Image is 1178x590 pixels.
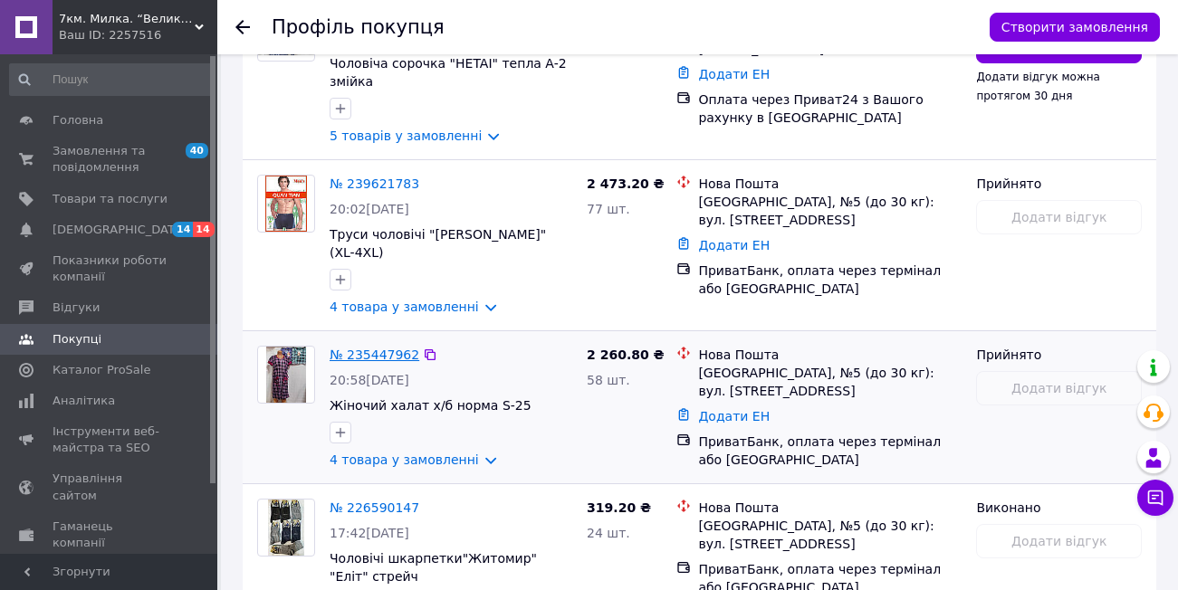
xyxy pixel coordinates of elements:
[257,346,315,404] a: Фото товару
[976,499,1142,517] div: Виконано
[976,175,1142,193] div: Прийнято
[330,347,419,362] a: № 235447962
[698,517,962,553] div: [GEOGRAPHIC_DATA], №5 (до 30 кг): вул. [STREET_ADDRESS]
[698,409,770,423] a: Додати ЕН
[53,143,168,176] span: Замовлення та повідомлення
[698,433,962,469] div: ПриватБанк, оплата через термінал або [GEOGRAPHIC_DATA]
[990,13,1160,42] button: Створити замовлення
[330,300,479,314] a: 4 товара у замовленні
[698,262,962,298] div: ПриватБанк, оплата через термінал або [GEOGRAPHIC_DATA]
[53,519,168,551] span: Гаманець компанії
[330,128,482,143] a: 5 товарів у замовленні
[587,373,630,387] span: 58 шт.
[186,143,208,158] span: 40
[53,393,115,409] span: Аналітика
[53,222,187,238] span: [DEMOGRAPHIC_DATA]
[257,499,315,557] a: Фото товару
[587,500,651,515] span: 319.20 ₴
[265,176,307,232] img: Фото товару
[330,373,409,387] span: 20:58[DATE]
[976,346,1142,364] div: Прийнято
[587,347,665,362] span: 2 260.80 ₴
[698,193,962,229] div: [GEOGRAPHIC_DATA], №5 (до 30 кг): вул. [STREET_ADDRESS]
[53,112,103,128] span: Головна
[266,347,307,403] img: Фото товару
[698,90,962,127] div: Оплата через Приват24 з Вашого рахунку в [GEOGRAPHIC_DATA]
[53,252,168,285] span: Показники роботи компанії
[330,452,479,467] a: 4 товара у замовленні
[1137,480,1173,516] button: Чат з покупцем
[698,499,962,517] div: Нова Пошта
[268,500,304,556] img: Фото товару
[257,175,315,233] a: Фото товару
[698,175,962,193] div: Нова Пошта
[53,300,100,316] span: Відгуки
[330,176,419,191] a: № 239621783
[330,227,546,260] a: Труси чоловічі "[PERSON_NAME]" (XL-4XL)
[53,331,101,347] span: Покупці
[272,16,445,38] h1: Профіль покупця
[698,67,770,81] a: Додати ЕН
[172,222,193,237] span: 14
[193,222,214,237] span: 14
[330,551,537,584] a: Чоловічі шкарпетки"Житомир" "Еліт" стрейч
[53,471,168,503] span: Управління сайтом
[330,398,532,413] a: Жіночий халат х/б норма S-25
[698,238,770,252] a: Додати ЕН
[330,202,409,216] span: 20:02[DATE]
[976,71,1100,101] span: Додати відгук можна протягом 30 дня
[587,526,630,540] span: 24 шт.
[59,11,195,27] span: 7км. Милка. “Великий опт”сайт[7km-optom.com]
[330,526,409,540] span: 17:42[DATE]
[53,362,150,378] span: Каталог ProSale
[53,423,168,456] span: Інструменти веб-майстра та SEO
[698,346,962,364] div: Нова Пошта
[587,176,665,191] span: 2 473.20 ₴
[235,18,250,36] div: Повернутися назад
[53,191,168,207] span: Товари та послуги
[9,63,214,96] input: Пошук
[330,56,567,89] a: Чоловіча сорочка "HETAI" тепла A-2 змійка
[587,202,630,216] span: 77 шт.
[59,27,217,43] div: Ваш ID: 2257516
[330,500,419,515] a: № 226590147
[698,364,962,400] div: [GEOGRAPHIC_DATA], №5 (до 30 кг): вул. [STREET_ADDRESS]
